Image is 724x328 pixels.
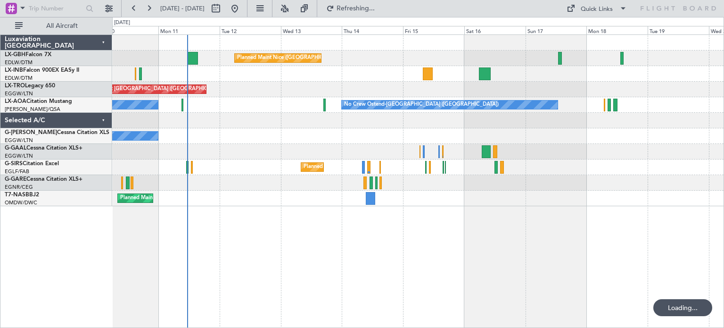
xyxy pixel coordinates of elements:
a: G-[PERSON_NAME]Cessna Citation XLS [5,130,109,135]
a: G-GARECessna Citation XLS+ [5,177,82,182]
a: LX-TROLegacy 650 [5,83,55,89]
a: EDLW/DTM [5,75,33,82]
div: Tue 12 [220,26,281,34]
a: EGGW/LTN [5,90,33,97]
span: LX-GBH [5,52,25,58]
div: Sun 10 [97,26,158,34]
a: EGLF/FAB [5,168,29,175]
span: LX-AOA [5,99,26,104]
span: LX-TRO [5,83,25,89]
span: G-SIRS [5,161,23,167]
div: Tue 19 [648,26,709,34]
div: Mon 18 [586,26,648,34]
span: All Aircraft [25,23,99,29]
div: Planned Maint Abuja ([PERSON_NAME] Intl) [120,191,226,205]
button: Quick Links [562,1,632,16]
span: T7-NAS [5,192,25,198]
span: LX-INB [5,67,23,73]
a: EGNR/CEG [5,184,33,191]
input: Trip Number [29,1,83,16]
div: Sun 17 [526,26,587,34]
div: Quick Links [581,5,613,14]
button: All Aircraft [10,18,102,34]
div: Loading... [653,299,712,316]
a: LX-AOACitation Mustang [5,99,72,104]
div: Wed 13 [281,26,342,34]
div: Mon 11 [158,26,220,34]
div: [DATE] [114,19,130,27]
div: Sat 16 [464,26,526,34]
a: LX-GBHFalcon 7X [5,52,51,58]
div: Fri 15 [403,26,464,34]
span: G-GARE [5,177,26,182]
a: EGGW/LTN [5,137,33,144]
div: Thu 14 [342,26,403,34]
div: Planned Maint [GEOGRAPHIC_DATA] ([GEOGRAPHIC_DATA]) [304,160,452,174]
a: LX-INBFalcon 900EX EASy II [5,67,79,73]
span: Refreshing... [336,5,376,12]
div: No Crew Ostend-[GEOGRAPHIC_DATA] ([GEOGRAPHIC_DATA]) [344,98,499,112]
span: G-GAAL [5,145,26,151]
a: EDLW/DTM [5,59,33,66]
a: G-SIRSCitation Excel [5,161,59,167]
a: [PERSON_NAME]/QSA [5,106,60,113]
button: Refreshing... [322,1,378,16]
a: G-GAALCessna Citation XLS+ [5,145,82,151]
div: Planned Maint Nice ([GEOGRAPHIC_DATA]) [237,51,342,65]
span: [DATE] - [DATE] [160,4,205,13]
a: EGGW/LTN [5,152,33,160]
a: OMDW/DWC [5,199,37,206]
a: T7-NASBBJ2 [5,192,39,198]
span: G-[PERSON_NAME] [5,130,57,135]
div: Unplanned Maint [GEOGRAPHIC_DATA] ([GEOGRAPHIC_DATA]) [72,82,227,96]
